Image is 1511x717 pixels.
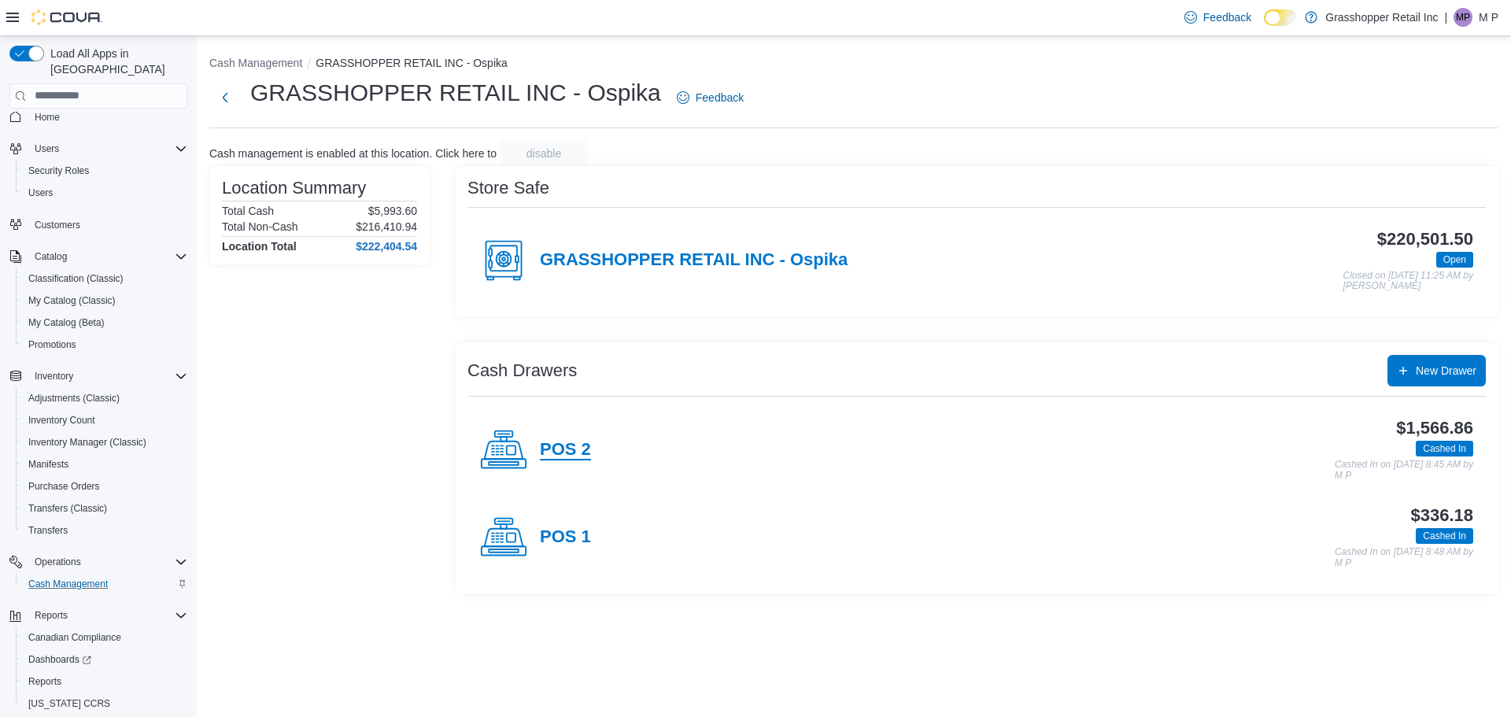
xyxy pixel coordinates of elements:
span: Manifests [28,458,68,471]
span: Inventory [28,367,187,386]
span: Reports [22,672,187,691]
p: Grasshopper Retail Inc [1325,8,1438,27]
h4: POS 2 [540,440,591,460]
button: Users [28,139,65,158]
span: Users [35,142,59,155]
span: Promotions [28,338,76,351]
button: Adjustments (Classic) [16,387,194,409]
span: Purchase Orders [22,477,187,496]
span: Security Roles [22,161,187,180]
span: Customers [28,215,187,235]
a: Canadian Compliance [22,628,127,647]
button: Purchase Orders [16,475,194,497]
button: Inventory Count [16,409,194,431]
button: New Drawer [1387,355,1486,386]
h4: Location Total [222,240,297,253]
span: Washington CCRS [22,694,187,713]
h6: Total Cash [222,205,274,217]
div: M P [1454,8,1472,27]
button: Classification (Classic) [16,268,194,290]
span: Home [35,111,60,124]
button: Operations [3,551,194,573]
span: Cashed In [1416,528,1473,544]
span: Inventory Manager (Classic) [28,436,146,449]
span: Inventory Count [22,411,187,430]
button: Inventory [3,365,194,387]
span: Transfers [28,524,68,537]
h4: POS 1 [540,527,591,548]
a: Security Roles [22,161,95,180]
button: Manifests [16,453,194,475]
span: Customers [35,219,80,231]
button: Customers [3,213,194,236]
h6: Total Non-Cash [222,220,298,233]
button: My Catalog (Beta) [16,312,194,334]
h4: GRASSHOPPER RETAIL INC - Ospika [540,250,848,271]
button: Inventory [28,367,79,386]
span: Security Roles [28,164,89,177]
a: Classification (Classic) [22,269,130,288]
span: Cash Management [22,575,187,593]
h3: $1,566.86 [1396,419,1473,438]
span: Transfers [22,521,187,540]
span: Inventory Manager (Classic) [22,433,187,452]
span: Cashed In [1416,441,1473,456]
a: Feedback [671,82,750,113]
button: Catalog [3,246,194,268]
input: Dark Mode [1264,9,1297,26]
a: Cash Management [22,575,114,593]
span: Operations [28,553,187,571]
span: Open [1436,252,1473,268]
p: Closed on [DATE] 11:25 AM by [PERSON_NAME] [1343,271,1473,292]
span: Reports [28,675,61,688]
span: Load All Apps in [GEOGRAPHIC_DATA] [44,46,187,77]
a: Transfers (Classic) [22,499,113,518]
span: Reports [35,609,68,622]
span: Adjustments (Classic) [28,392,120,405]
h1: GRASSHOPPER RETAIL INC - Ospika [250,77,661,109]
button: Users [16,182,194,204]
span: Cashed In [1423,442,1466,456]
button: Security Roles [16,160,194,182]
a: Purchase Orders [22,477,106,496]
a: Users [22,183,59,202]
h4: $222,404.54 [356,240,417,253]
span: Inventory [35,370,73,383]
span: My Catalog (Classic) [28,294,116,307]
span: Transfers (Classic) [22,499,187,518]
a: Promotions [22,335,83,354]
a: Adjustments (Classic) [22,389,126,408]
span: Feedback [696,90,744,105]
h3: Cash Drawers [467,361,577,380]
p: $5,993.60 [368,205,417,217]
span: Classification (Classic) [28,272,124,285]
button: Catalog [28,247,73,266]
button: disable [500,141,588,166]
a: Manifests [22,455,75,474]
button: Reports [3,604,194,626]
a: Dashboards [22,650,98,669]
button: Cash Management [16,573,194,595]
button: [US_STATE] CCRS [16,693,194,715]
a: My Catalog (Classic) [22,291,122,310]
p: $216,410.94 [356,220,417,233]
p: M P [1479,8,1498,27]
img: Cova [31,9,102,25]
a: Inventory Manager (Classic) [22,433,153,452]
span: My Catalog (Beta) [28,316,105,329]
h3: $220,501.50 [1377,230,1473,249]
button: Next [209,82,241,113]
button: Cash Management [209,57,302,69]
a: Inventory Count [22,411,102,430]
button: Transfers [16,519,194,541]
span: Users [22,183,187,202]
span: Canadian Compliance [22,628,187,647]
span: My Catalog (Beta) [22,313,187,332]
span: Operations [35,556,81,568]
button: Transfers (Classic) [16,497,194,519]
span: Transfers (Classic) [28,502,107,515]
span: Home [28,107,187,127]
button: Home [3,105,194,128]
h3: $336.18 [1411,506,1473,525]
a: Transfers [22,521,74,540]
